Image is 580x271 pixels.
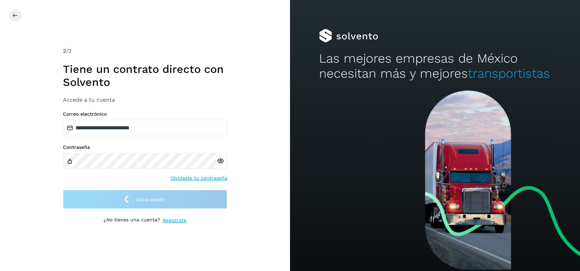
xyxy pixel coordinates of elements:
a: Olvidaste tu contraseña [171,175,227,182]
h1: Tiene un contrato directo con Solvento [63,63,227,89]
span: 2 [63,48,66,54]
p: ¿No tienes una cuenta? [104,217,160,224]
span: transportistas [468,66,550,81]
label: Contraseña [63,144,227,150]
h2: Las mejores empresas de México necesitan más y mejores [319,51,551,81]
h3: Accede a tu cuenta [63,96,227,103]
div: /2 [63,47,227,55]
span: Inicia sesión [136,197,165,202]
a: Regístrate [163,217,186,224]
label: Correo electrónico [63,111,227,117]
button: Inicia sesión [63,190,227,209]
